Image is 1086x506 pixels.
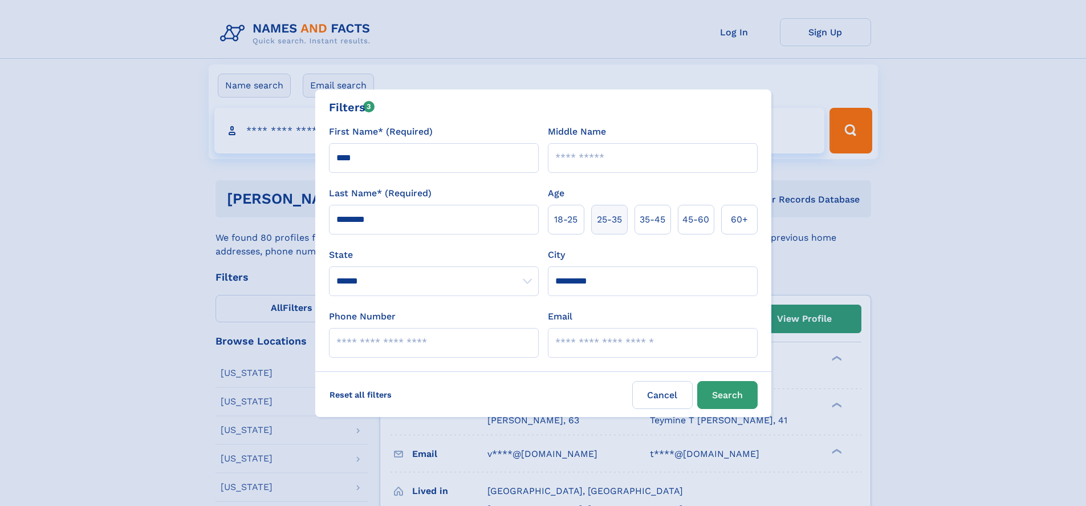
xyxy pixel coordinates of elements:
span: 18‑25 [554,213,577,226]
label: First Name* (Required) [329,125,433,139]
label: Cancel [632,381,693,409]
label: Phone Number [329,310,396,323]
span: 35‑45 [640,213,665,226]
span: 60+ [731,213,748,226]
button: Search [697,381,758,409]
label: Middle Name [548,125,606,139]
span: 25‑35 [597,213,622,226]
label: Email [548,310,572,323]
label: Reset all filters [322,381,399,408]
label: City [548,248,565,262]
span: 45‑60 [682,213,709,226]
label: Age [548,187,564,200]
div: Filters [329,99,375,116]
label: Last Name* (Required) [329,187,432,200]
label: State [329,248,539,262]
